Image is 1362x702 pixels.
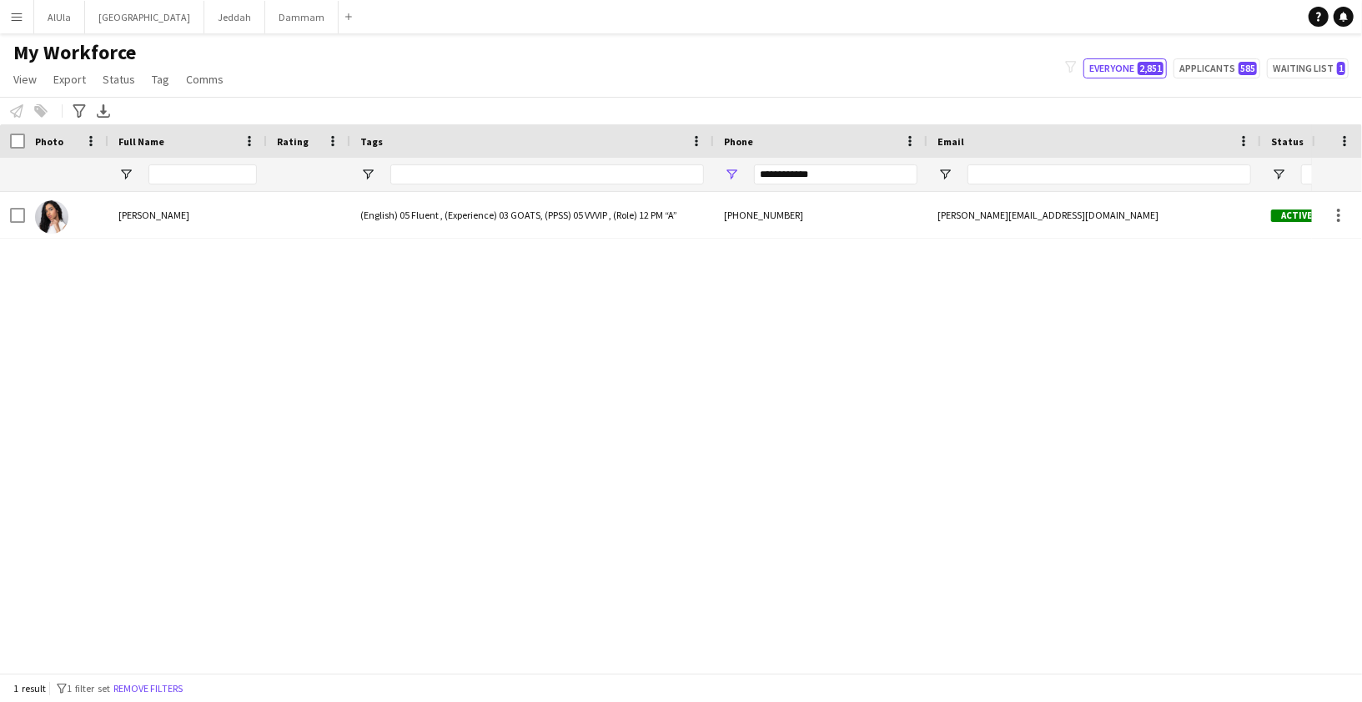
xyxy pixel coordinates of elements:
input: Tags Filter Input [390,164,704,184]
span: View [13,72,37,87]
input: Full Name Filter Input [148,164,257,184]
input: Phone Filter Input [754,164,917,184]
span: Export [53,72,86,87]
button: Dammam [265,1,339,33]
div: (English) 05 Fluent , (Experience) 03 GOATS, (PPSS) 05 VVVIP , (Role) 12 PM “A” [350,192,714,238]
span: Photo [35,135,63,148]
span: Status [103,72,135,87]
a: Export [47,68,93,90]
button: Jeddah [204,1,265,33]
span: [PERSON_NAME] [118,209,189,221]
span: Tags [360,135,383,148]
a: Tag [145,68,176,90]
img: Sara Othman [35,200,68,234]
span: 1 [1337,62,1345,75]
span: Comms [186,72,224,87]
button: Open Filter Menu [1271,167,1286,182]
input: Status Filter Input [1301,164,1351,184]
span: Rating [277,135,309,148]
div: [PHONE_NUMBER] [714,192,927,238]
button: Open Filter Menu [360,167,375,182]
app-action-btn: Export XLSX [93,101,113,121]
input: Email Filter Input [967,164,1251,184]
button: [GEOGRAPHIC_DATA] [85,1,204,33]
app-action-btn: Advanced filters [69,101,89,121]
button: AlUla [34,1,85,33]
span: Phone [724,135,753,148]
span: 1 filter set [67,682,110,694]
span: Email [937,135,964,148]
button: Applicants585 [1174,58,1260,78]
button: Open Filter Menu [724,167,739,182]
button: Remove filters [110,679,186,698]
a: View [7,68,43,90]
span: Full Name [118,135,164,148]
button: Open Filter Menu [118,167,133,182]
span: Status [1271,135,1304,148]
span: Active [1271,210,1323,222]
span: My Workforce [13,40,136,65]
a: Status [96,68,142,90]
div: [PERSON_NAME][EMAIL_ADDRESS][DOMAIN_NAME] [927,192,1261,238]
button: Everyone2,851 [1083,58,1167,78]
span: 2,851 [1138,62,1163,75]
button: Waiting list1 [1267,58,1349,78]
span: 585 [1239,62,1257,75]
span: Tag [152,72,169,87]
a: Comms [179,68,230,90]
button: Open Filter Menu [937,167,952,182]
